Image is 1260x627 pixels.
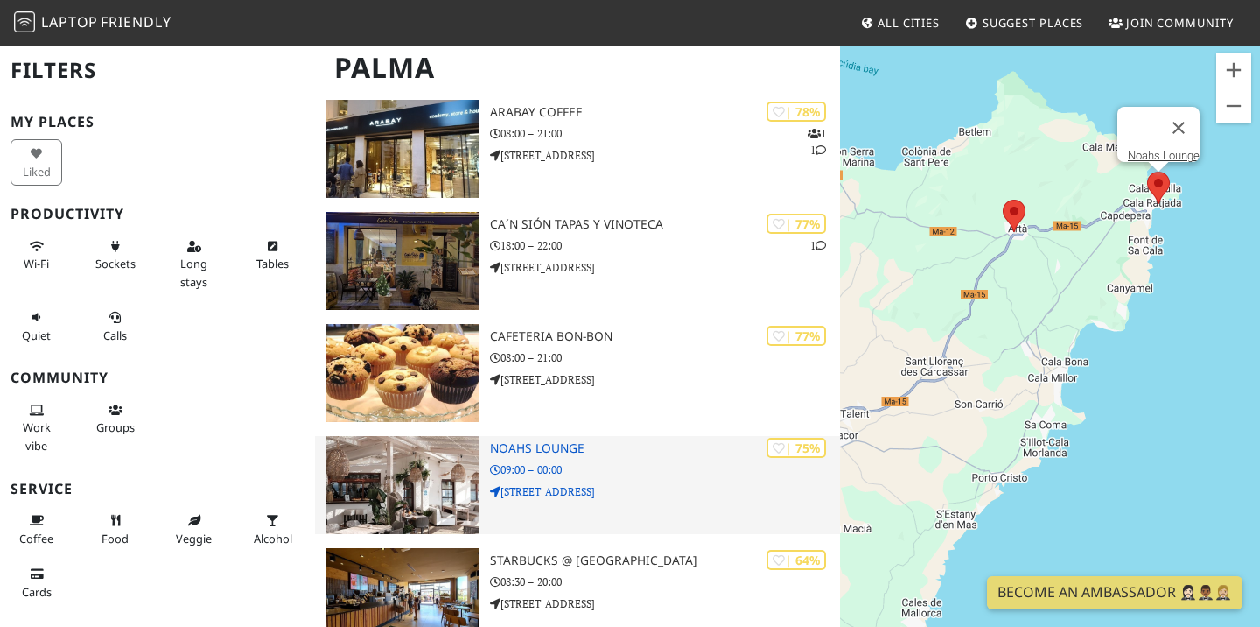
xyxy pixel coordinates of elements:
img: Noahs Lounge [325,436,479,534]
button: Zoom in [1216,53,1251,88]
button: Tables [247,232,298,278]
h3: Ca´n Sión Tapas y Vinoteca [490,217,840,232]
p: [STREET_ADDRESS] [490,371,840,388]
img: Ca´n Sión Tapas y Vinoteca [325,212,479,310]
button: Groups [89,396,141,442]
div: | 75% [766,438,826,458]
p: [STREET_ADDRESS] [490,483,840,500]
p: [STREET_ADDRESS] [490,147,840,164]
p: [STREET_ADDRESS] [490,595,840,612]
span: Coffee [19,531,53,546]
button: Calls [89,303,141,349]
button: Long stays [168,232,220,296]
span: Join Community [1126,15,1234,31]
a: Suggest Places [958,7,1091,39]
h2: Filters [10,44,304,97]
p: 08:00 – 21:00 [490,349,840,366]
button: Alcohol [247,506,298,553]
a: Noahs Lounge [1128,149,1200,162]
span: People working [23,419,51,453]
p: [STREET_ADDRESS] [490,259,840,276]
h3: Starbucks @ [GEOGRAPHIC_DATA] [490,553,840,568]
h3: Service [10,481,304,497]
a: Arabay Coffee | 78% 11 Arabay Coffee 08:00 – 21:00 [STREET_ADDRESS] [315,100,840,198]
div: | 64% [766,550,826,570]
p: 08:30 – 20:00 [490,574,840,590]
span: Credit cards [22,584,52,600]
span: Veggie [176,531,212,546]
span: Quiet [22,328,51,343]
h3: Cafeteria Bon-bon [490,329,840,344]
h3: Noahs Lounge [490,441,840,456]
button: Close [1158,107,1200,149]
button: Veggie [168,506,220,553]
button: Sockets [89,232,141,278]
div: | 77% [766,326,826,346]
h3: Productivity [10,206,304,222]
span: Suggest Places [983,15,1084,31]
span: Friendly [101,12,171,32]
h1: Palma [320,44,836,92]
span: Work-friendly tables [256,256,289,271]
h3: Community [10,370,304,386]
a: Cafeteria Bon-bon | 77% Cafeteria Bon-bon 08:00 – 21:00 [STREET_ADDRESS] [315,324,840,422]
div: | 77% [766,214,826,234]
a: Join Community [1102,7,1241,39]
p: 09:00 – 00:00 [490,461,840,478]
span: Alcohol [254,531,292,546]
p: 18:00 – 22:00 [490,237,840,254]
button: Cards [10,560,62,606]
h3: My Places [10,114,304,130]
span: Stable Wi-Fi [24,256,49,271]
a: Noahs Lounge | 75% Noahs Lounge 09:00 – 00:00 [STREET_ADDRESS] [315,436,840,534]
p: 1 1 [808,125,826,159]
span: All Cities [878,15,940,31]
button: Quiet [10,303,62,349]
img: Arabay Coffee [325,100,479,198]
button: Wi-Fi [10,232,62,278]
a: Ca´n Sión Tapas y Vinoteca | 77% 1 Ca´n Sión Tapas y Vinoteca 18:00 – 22:00 [STREET_ADDRESS] [315,212,840,310]
img: LaptopFriendly [14,11,35,32]
p: 08:00 – 21:00 [490,125,840,142]
span: Long stays [180,256,207,289]
a: LaptopFriendly LaptopFriendly [14,8,171,39]
button: Coffee [10,506,62,553]
button: Zoom out [1216,88,1251,123]
span: Laptop [41,12,98,32]
span: Power sockets [95,256,136,271]
p: 1 [810,237,826,254]
span: Food [101,531,129,546]
button: Food [89,506,141,553]
a: All Cities [853,7,947,39]
button: Work vibe [10,396,62,460]
span: Group tables [96,419,135,435]
span: Video/audio calls [103,328,127,343]
img: Cafeteria Bon-bon [325,324,479,422]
